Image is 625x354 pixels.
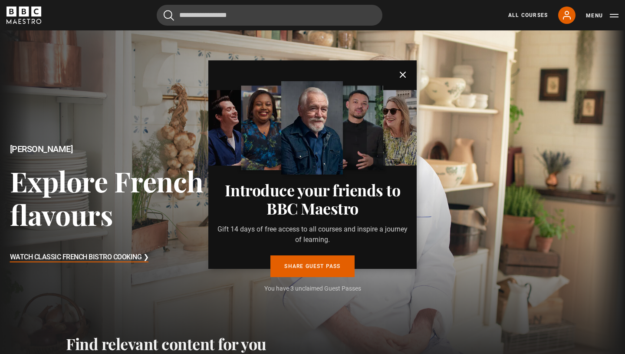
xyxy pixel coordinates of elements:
h3: Introduce your friends to BBC Maestro [215,181,410,217]
svg: BBC Maestro [7,7,41,24]
h3: Explore French flavours [10,164,313,232]
button: Toggle navigation [586,11,618,20]
h2: Find relevant content for you [66,334,559,353]
a: All Courses [508,11,548,19]
h3: Watch Classic French Bistro Cooking ❯ [10,251,149,264]
button: Submit the search query [164,10,174,21]
p: Gift 14 days of free access to all courses and inspire a journey of learning. [215,224,410,245]
input: Search [157,5,382,26]
p: You have 3 unclaimed Guest Passes [215,284,410,293]
h2: [PERSON_NAME] [10,144,313,154]
a: Share guest pass [270,255,354,277]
